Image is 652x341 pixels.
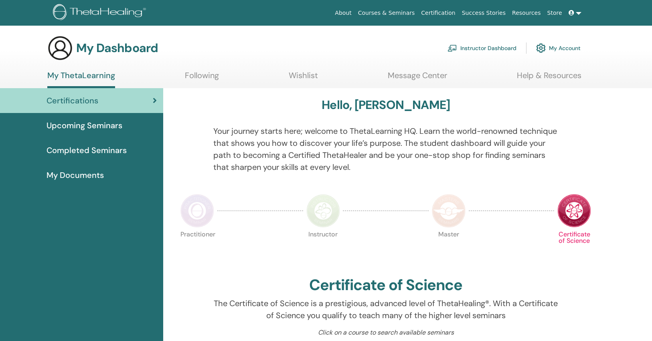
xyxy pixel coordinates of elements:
img: Certificate of Science [557,194,591,228]
a: My ThetaLearning [47,71,115,88]
a: Message Center [388,71,447,86]
a: Following [185,71,219,86]
img: cog.svg [536,41,546,55]
span: My Documents [47,169,104,181]
h3: Hello, [PERSON_NAME] [322,98,450,112]
span: Upcoming Seminars [47,119,122,131]
span: Completed Seminars [47,144,127,156]
a: Courses & Seminars [355,6,418,20]
a: Wishlist [289,71,318,86]
p: Master [432,231,466,265]
h3: My Dashboard [76,41,158,55]
p: The Certificate of Science is a prestigious, advanced level of ThetaHealing®. With a Certificate ... [213,297,559,321]
a: About [332,6,354,20]
a: Store [544,6,565,20]
p: Certificate of Science [557,231,591,265]
a: Success Stories [459,6,509,20]
a: Resources [509,6,544,20]
img: Practitioner [180,194,214,228]
img: generic-user-icon.jpg [47,35,73,61]
a: My Account [536,39,581,57]
p: Instructor [306,231,340,265]
img: chalkboard-teacher.svg [447,44,457,52]
span: Certifications [47,95,98,107]
img: logo.png [53,4,149,22]
a: Certification [418,6,458,20]
p: Practitioner [180,231,214,265]
img: Instructor [306,194,340,228]
a: Instructor Dashboard [447,39,516,57]
h2: Certificate of Science [309,276,462,295]
p: Click on a course to search available seminars [213,328,559,337]
img: Master [432,194,466,228]
p: Your journey starts here; welcome to ThetaLearning HQ. Learn the world-renowned technique that sh... [213,125,559,173]
a: Help & Resources [517,71,581,86]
